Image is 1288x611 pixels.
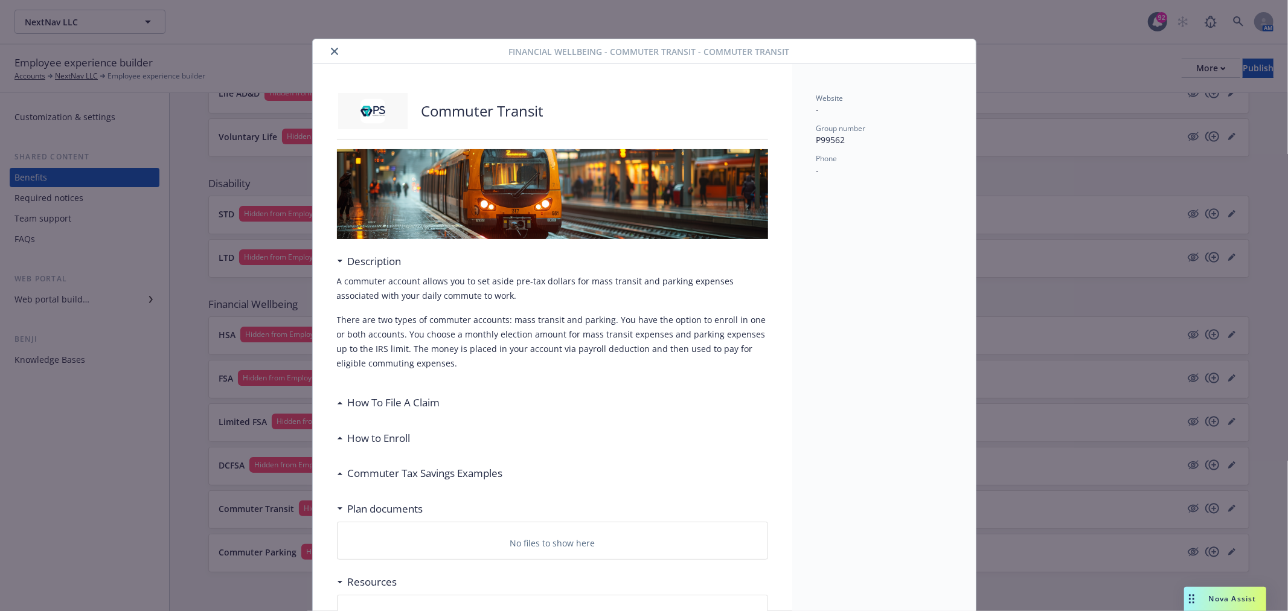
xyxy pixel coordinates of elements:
[337,574,397,590] div: Resources
[337,149,768,239] img: banner
[337,430,411,446] div: How to Enroll
[337,395,440,411] div: How To File A Claim
[337,313,768,371] p: There are two types of commuter accounts: mass transit and parking. You have the option to enroll...
[816,153,838,164] span: Phone
[337,274,768,303] p: A commuter account allows you to set aside pre-tax dollars for mass transit and parking expenses ...
[348,501,423,517] h3: Plan documents
[348,465,503,481] h3: Commuter Tax Savings Examples
[327,44,342,59] button: close
[508,45,789,58] span: Financial Wellbeing - Commuter Transit - Commuter Transit
[816,164,952,176] p: -
[337,501,423,517] div: Plan documents
[337,93,409,129] img: PS Administrators
[816,93,844,103] span: Website
[421,101,544,121] p: Commuter Transit
[510,537,595,549] p: No files to show here
[1184,587,1266,611] button: Nova Assist
[816,133,952,146] p: P99562
[337,254,402,269] div: Description
[348,430,411,446] h3: How to Enroll
[1184,587,1199,611] div: Drag to move
[816,103,952,116] p: -
[816,123,866,133] span: Group number
[337,465,503,481] div: Commuter Tax Savings Examples
[348,254,402,269] h3: Description
[348,395,440,411] h3: How To File A Claim
[348,574,397,590] h3: Resources
[1209,593,1257,604] span: Nova Assist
